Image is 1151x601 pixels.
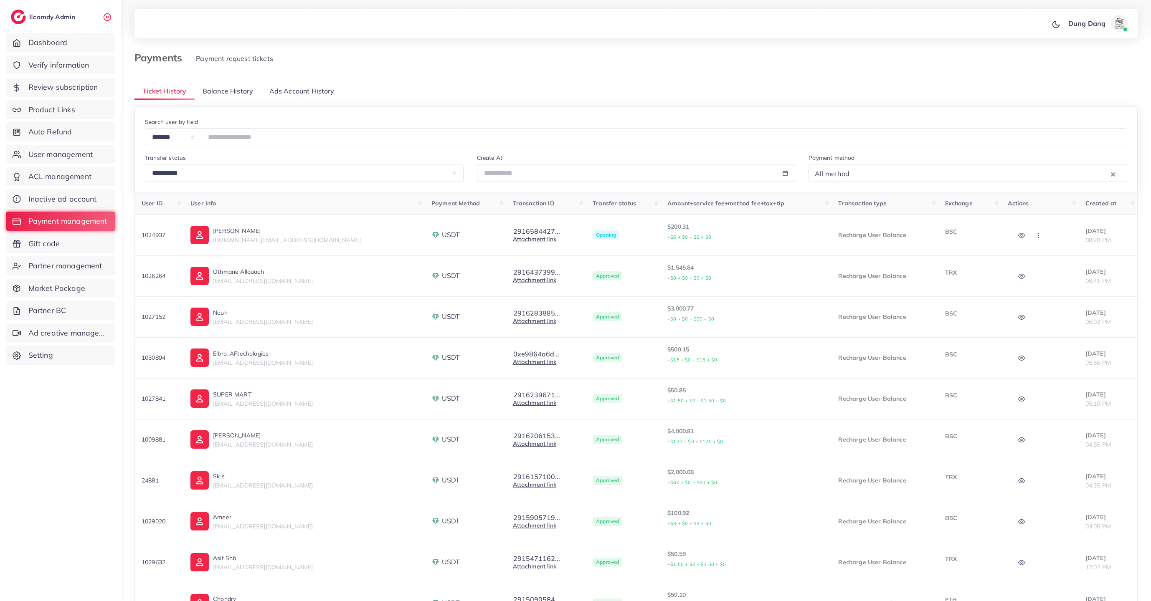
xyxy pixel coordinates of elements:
a: logoEcomdy Admin [11,10,77,24]
span: 06:02 PM [1085,318,1111,326]
p: $200.31 [667,222,825,242]
a: Product Links [6,100,115,119]
a: Attachment link [513,317,556,325]
p: $1,545.84 [667,263,825,283]
button: 2916437399... [513,268,560,276]
span: Transfer status [593,199,636,207]
button: 2916283885... [513,309,560,317]
img: payment [431,354,440,362]
p: Othmane Allouach [213,267,313,277]
p: [DATE] [1085,267,1131,277]
label: Payment method [809,154,854,162]
p: Recharge User Balance [838,394,931,404]
a: ACL management [6,167,115,186]
a: Attachment link [513,399,556,407]
span: All method [813,168,851,180]
img: ic-user-info.36bf1079.svg [190,553,209,571]
p: $50.85 [667,385,825,406]
span: 06:41 PM [1085,277,1111,285]
span: Approved [593,517,622,526]
span: Partner management [28,260,102,271]
span: Ad creative management [28,328,109,338]
span: Amount+service fee+method fee+tax+tip [667,199,784,207]
a: Attachment link [513,440,556,447]
span: [EMAIL_ADDRESS][DOMAIN_NAME] [213,318,313,326]
span: User info [190,199,216,207]
span: 04:35 PM [1085,482,1111,489]
span: USDT [442,312,460,321]
span: 03:05 PM [1085,523,1111,530]
span: Gift code [28,238,60,249]
a: Attachment link [513,358,556,366]
p: TRX [945,554,994,564]
span: [EMAIL_ADDRESS][DOMAIN_NAME] [213,400,313,407]
p: [DATE] [1085,226,1131,236]
p: [DATE] [1085,553,1131,563]
a: Partner management [6,256,115,275]
p: Nouh [213,308,313,318]
p: TRX [945,472,994,482]
button: 2915905719... [513,514,560,521]
p: BSC [945,431,994,441]
span: Partner BC [28,305,66,316]
a: Partner BC [6,301,115,320]
span: Balance History [203,86,253,96]
a: Review subscription [6,78,115,97]
p: Recharge User Balance [838,557,931,567]
p: 1027152 [142,312,177,322]
span: Ticket History [142,86,186,96]
h3: Payments [134,52,189,64]
span: User ID [142,199,163,207]
p: Asif Shb [213,553,313,563]
a: Gift code [6,234,115,253]
img: payment [431,435,440,444]
a: Ad creative management [6,323,115,343]
img: ic-user-info.36bf1079.svg [190,348,209,367]
label: Transfer status [145,154,186,162]
a: Inactive ad account [6,189,115,209]
p: 1024937 [142,230,177,240]
span: 05:10 PM [1085,400,1111,407]
p: $100.92 [667,508,825,528]
p: Recharge User Balance [838,271,931,281]
p: TRX [945,268,994,278]
small: +$6 + $0 + $6 + $0 [667,234,711,240]
p: Recharge User Balance [838,230,931,240]
p: [DATE] [1085,308,1131,318]
a: Auto Refund [6,122,115,141]
span: USDT [442,394,460,403]
p: BSC [945,513,994,523]
span: [EMAIL_ADDRESS][DOMAIN_NAME] [213,359,313,366]
a: Attachment link [513,481,556,488]
div: Search for option [809,164,1127,182]
p: Recharge User Balance [838,475,931,485]
img: ic-user-info.36bf1079.svg [190,512,209,530]
p: 1027841 [142,394,177,404]
p: BSC [945,390,994,400]
p: 1029632 [142,557,177,567]
span: Transaction ID [513,199,555,207]
a: Setting [6,346,115,365]
span: [EMAIL_ADDRESS][DOMAIN_NAME] [213,277,313,285]
small: +$0 + $0 + $90 + $0 [667,316,714,322]
p: Dung Dang [1068,18,1105,28]
small: +$3 + $0 + $3 + $0 [667,520,711,526]
p: Recharge User Balance [838,434,931,444]
span: Payment management [28,216,107,227]
span: 12:02 PM [1085,563,1111,571]
span: 04:55 PM [1085,441,1111,448]
span: [DOMAIN_NAME][EMAIL_ADDRESS][DOMAIN_NAME] [213,236,361,244]
span: Approved [593,312,622,321]
p: 24881 [142,475,177,485]
span: USDT [442,516,460,526]
span: User management [28,149,93,160]
p: Recharge User Balance [838,516,931,526]
img: ic-user-info.36bf1079.svg [190,308,209,326]
img: payment [431,394,440,403]
button: Clear Selected [1111,169,1115,179]
p: [DATE] [1085,512,1131,522]
span: Payment Method [431,199,480,207]
button: 2916206153... [513,432,560,439]
img: payment [431,231,440,239]
p: [DATE] [1085,471,1131,481]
